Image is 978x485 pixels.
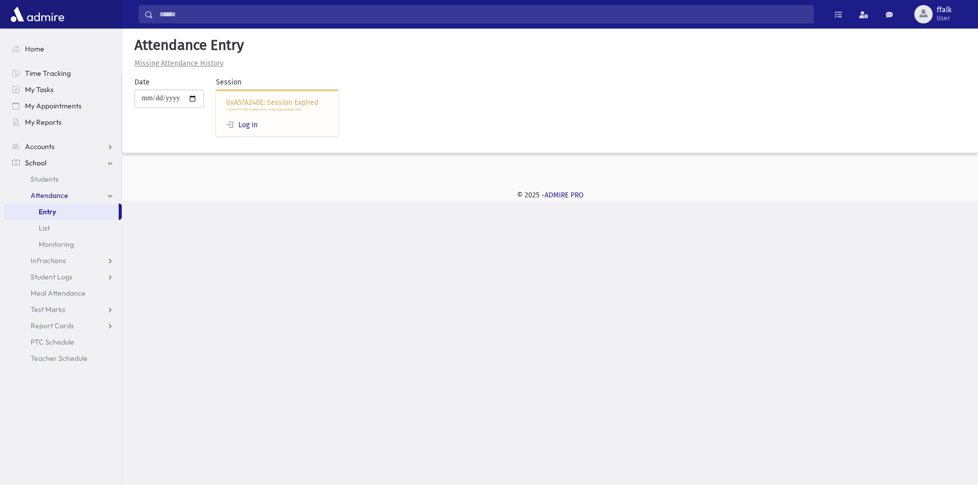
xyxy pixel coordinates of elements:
span: ffalk [937,6,952,14]
span: Time Tracking [25,69,71,78]
div: © 2025 - [139,190,962,201]
span: Attendance [31,191,68,200]
span: Monitoring [39,240,74,249]
span: My Reports [25,118,62,127]
a: Students [4,171,122,187]
a: Home [4,41,122,57]
span: My Appointments [25,101,81,110]
u: Missing Attendance History [134,59,224,68]
a: Missing Attendance History [130,59,224,68]
a: Attendance [4,187,122,204]
span: My Tasks [25,85,53,94]
a: My Tasks [4,81,122,98]
div: 0xA57A240E: Session Expired [216,90,338,137]
a: List [4,220,122,236]
a: ADMIRE PRO [545,191,584,199]
p: /School/ATT/AttEntry?sesCurrent=True&ClassroomMode=False [226,108,328,112]
span: Entry [39,207,56,216]
span: Test Marks [31,305,65,314]
input: Search [153,5,813,23]
label: Date [134,77,150,88]
a: Infractions [4,252,122,269]
span: School [25,158,46,167]
a: PTC Schedule [4,334,122,350]
a: Monitoring [4,236,122,252]
span: PTC Schedule [31,337,74,347]
a: My Appointments [4,98,122,114]
a: Entry [4,204,119,220]
span: Infractions [31,256,66,265]
a: Student Logs [4,269,122,285]
a: School [4,155,122,171]
span: Students [31,175,59,184]
h5: Attendance Entry [130,37,970,54]
span: Teacher Schedule [31,354,88,363]
a: Meal Attendance [4,285,122,301]
label: Session [216,77,241,88]
a: Accounts [4,138,122,155]
span: User [937,14,952,22]
span: Report Cards [31,321,74,330]
a: Time Tracking [4,65,122,81]
span: List [39,223,50,233]
span: Home [25,44,44,53]
a: Test Marks [4,301,122,318]
img: AdmirePro [8,4,67,24]
span: Student Logs [31,272,72,281]
a: Report Cards [4,318,122,334]
span: Accounts [25,142,55,151]
a: Log In [226,121,258,129]
a: Teacher Schedule [4,350,122,366]
span: Meal Attendance [31,289,86,298]
a: My Reports [4,114,122,130]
